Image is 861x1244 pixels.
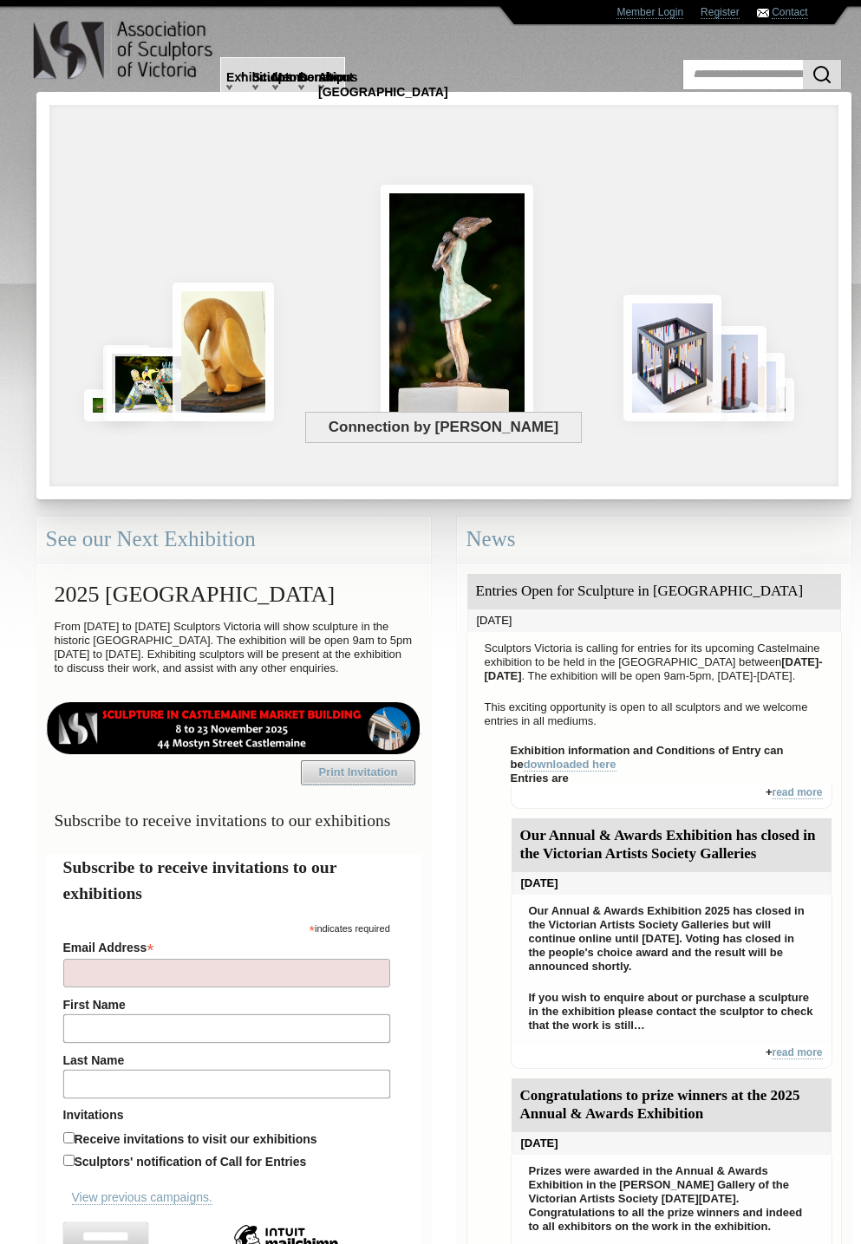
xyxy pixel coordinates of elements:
[296,61,316,114] a: Donations
[72,1190,212,1205] a: View previous campaigns.
[524,758,616,771] span: downloaded here
[55,582,336,607] span: 2025 [GEOGRAPHIC_DATA]
[766,1045,773,1058] span: +
[250,61,270,114] a: Sculptors
[772,6,807,19] a: Contact
[522,669,796,682] span: . The exhibition will be open 9am-5pm, [DATE]-[DATE].
[476,583,804,599] span: Entries Open for Sculpture in [GEOGRAPHIC_DATA]
[272,70,278,101] span: Membership
[511,772,569,785] span: Entries are
[524,758,616,772] a: downloaded here
[55,620,413,674] span: From [DATE] to [DATE] Sculptors Victoria will show sculpture in the historic [GEOGRAPHIC_DATA]. T...
[520,1087,800,1122] span: Congratulations to prize winners at the 2025 Annual & Awards Exhibition
[318,70,324,101] span: About [GEOGRAPHIC_DATA]
[616,6,683,18] span: Member Login
[766,785,773,798] span: +
[701,6,740,18] span: Register
[46,527,256,550] span: See our Next Exhibition
[485,642,820,668] span: Sculptors Victoria is calling for entries for its upcoming Castelmaine exhibition to be held in t...
[63,1053,125,1067] span: Last Name
[477,614,512,627] span: [DATE]
[75,1155,307,1169] span: Sculptors' notification of Call for Entries
[529,991,813,1032] span: If you wish to enquire about or purchase a sculpture in the exhibition please contact the sculpto...
[252,70,258,101] span: Sculptors
[616,6,683,19] a: Member Login
[812,64,832,85] img: Search
[63,998,126,1012] span: First Name
[63,858,336,902] span: Subscribe to receive invitations to our exhibitions
[75,1132,317,1146] span: Receive invitations to visit our exhibitions
[63,1108,124,1122] span: Invitations
[529,1164,803,1233] span: Prizes were awarded in the Annual & Awards Exhibition in the [PERSON_NAME] Gallery of the Victori...
[485,700,808,727] span: This exciting opportunity is open to all sculptors and we welcome entries in all mediums.
[701,6,740,19] a: Register
[381,185,533,421] img: Connection
[772,786,822,798] span: read more
[315,923,390,934] span: indicates required
[301,760,415,785] a: Print Invitation
[520,827,816,862] span: Our Annual & Awards Exhibition has closed in the Victorian Artists Society Galleries
[772,6,807,18] span: Contact
[319,765,398,778] span: Print Invitation
[72,1190,212,1204] span: View previous campaigns.
[772,1046,822,1059] a: read more
[529,904,805,973] span: Our Annual & Awards Exhibition 2025 has closed in the Victorian Artists Society Galleries but wil...
[63,941,147,954] span: Email Address
[46,702,421,754] img: castlemaine-ldrbd25v2.png
[466,527,516,550] span: News
[224,61,244,114] a: Exhibitions
[298,70,304,101] span: Donations
[772,786,822,799] a: read more
[511,744,784,771] span: Exhibition information and Conditions of Entry can be
[226,70,232,101] span: Exhibitions
[32,17,217,83] img: logo.png
[485,655,823,682] span: [DATE]-[DATE]
[55,811,391,830] span: Subscribe to receive invitations to our exhibitions
[305,412,581,443] span: Connection by [PERSON_NAME]
[772,1046,822,1058] span: read more
[703,326,766,421] img: Rising Tides
[270,61,290,114] a: Membership
[316,61,336,114] a: About [GEOGRAPHIC_DATA]
[521,1137,558,1150] span: [DATE]
[757,9,769,17] img: Contact ASV
[521,876,558,889] span: [DATE]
